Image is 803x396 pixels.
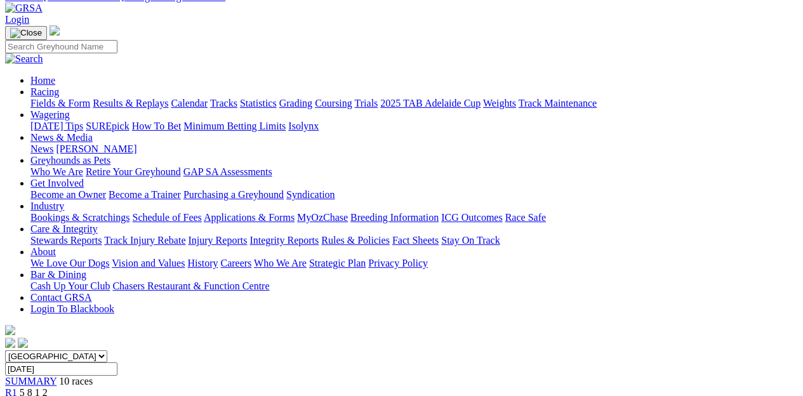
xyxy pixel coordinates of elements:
div: Bar & Dining [30,280,798,292]
a: Cash Up Your Club [30,280,110,291]
a: ICG Outcomes [441,212,502,223]
a: Get Involved [30,178,84,188]
a: About [30,246,56,257]
div: Racing [30,98,798,109]
a: Wagering [30,109,70,120]
a: Bar & Dining [30,269,86,280]
img: logo-grsa-white.png [5,325,15,335]
a: Isolynx [288,121,319,131]
a: Coursing [315,98,352,109]
a: Who We Are [30,166,83,177]
a: Breeding Information [350,212,439,223]
span: 10 races [59,376,93,386]
a: Login [5,14,29,25]
a: Trials [354,98,378,109]
a: Vision and Values [112,258,185,268]
button: Toggle navigation [5,26,47,40]
div: Wagering [30,121,798,132]
a: Statistics [240,98,277,109]
a: Schedule of Fees [132,212,201,223]
a: Tracks [210,98,237,109]
img: GRSA [5,3,43,14]
input: Select date [5,362,117,376]
a: Who We Are [254,258,307,268]
a: Track Injury Rebate [104,235,185,246]
a: Injury Reports [188,235,247,246]
input: Search [5,40,117,53]
div: News & Media [30,143,798,155]
a: Contact GRSA [30,292,91,303]
div: Industry [30,212,798,223]
a: Privacy Policy [368,258,428,268]
a: Fact Sheets [392,235,439,246]
a: Greyhounds as Pets [30,155,110,166]
a: Become an Owner [30,189,106,200]
a: Grading [279,98,312,109]
a: Weights [483,98,516,109]
a: News & Media [30,132,93,143]
a: MyOzChase [297,212,348,223]
a: Strategic Plan [309,258,366,268]
img: facebook.svg [5,338,15,348]
img: Close [10,28,42,38]
a: Stewards Reports [30,235,102,246]
a: Integrity Reports [249,235,319,246]
div: Get Involved [30,189,798,201]
a: Become a Trainer [109,189,181,200]
a: History [187,258,218,268]
a: GAP SA Assessments [183,166,272,177]
img: twitter.svg [18,338,28,348]
a: Careers [220,258,251,268]
a: 2025 TAB Adelaide Cup [380,98,481,109]
div: Greyhounds as Pets [30,166,798,178]
a: [DATE] Tips [30,121,83,131]
img: Search [5,53,43,65]
a: Login To Blackbook [30,303,114,314]
a: Purchasing a Greyhound [183,189,284,200]
a: We Love Our Dogs [30,258,109,268]
a: Rules & Policies [321,235,390,246]
a: Retire Your Greyhound [86,166,181,177]
a: Minimum Betting Limits [183,121,286,131]
a: Track Maintenance [519,98,597,109]
a: How To Bet [132,121,182,131]
a: Bookings & Scratchings [30,212,129,223]
a: Care & Integrity [30,223,98,234]
a: Chasers Restaurant & Function Centre [112,280,269,291]
a: Results & Replays [93,98,168,109]
a: Fields & Form [30,98,90,109]
a: Race Safe [505,212,545,223]
a: Racing [30,86,59,97]
a: News [30,143,53,154]
a: Stay On Track [441,235,500,246]
a: SUMMARY [5,376,56,386]
img: logo-grsa-white.png [50,25,60,36]
a: Industry [30,201,64,211]
a: SUREpick [86,121,129,131]
div: About [30,258,798,269]
a: [PERSON_NAME] [56,143,136,154]
a: Home [30,75,55,86]
a: Applications & Forms [204,212,295,223]
a: Calendar [171,98,208,109]
a: Syndication [286,189,335,200]
div: Care & Integrity [30,235,798,246]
